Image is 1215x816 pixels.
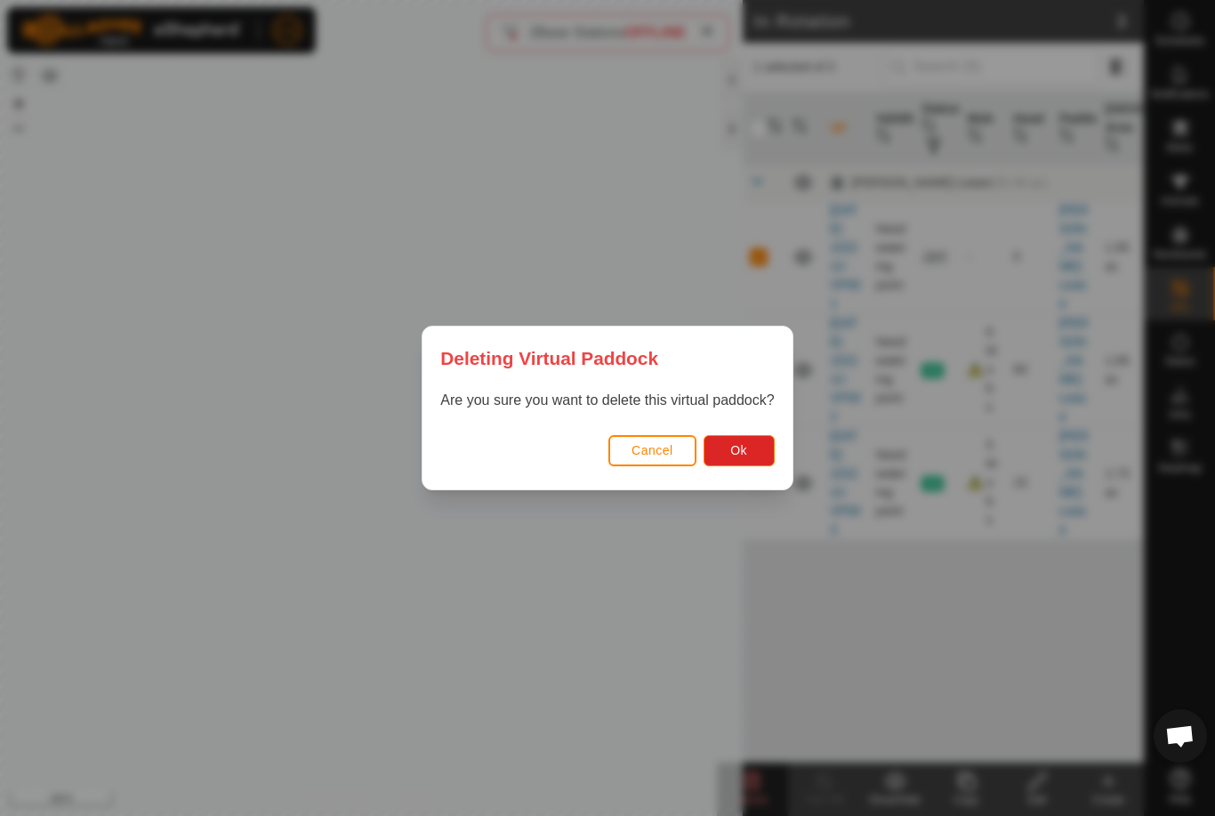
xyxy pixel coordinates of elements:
[608,435,696,466] button: Cancel
[440,344,658,372] span: Deleting Virtual Paddock
[704,435,775,466] button: Ok
[632,443,673,457] span: Cancel
[1154,709,1207,763] div: Open chat
[730,443,747,457] span: Ok
[440,390,774,411] p: Are you sure you want to delete this virtual paddock?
